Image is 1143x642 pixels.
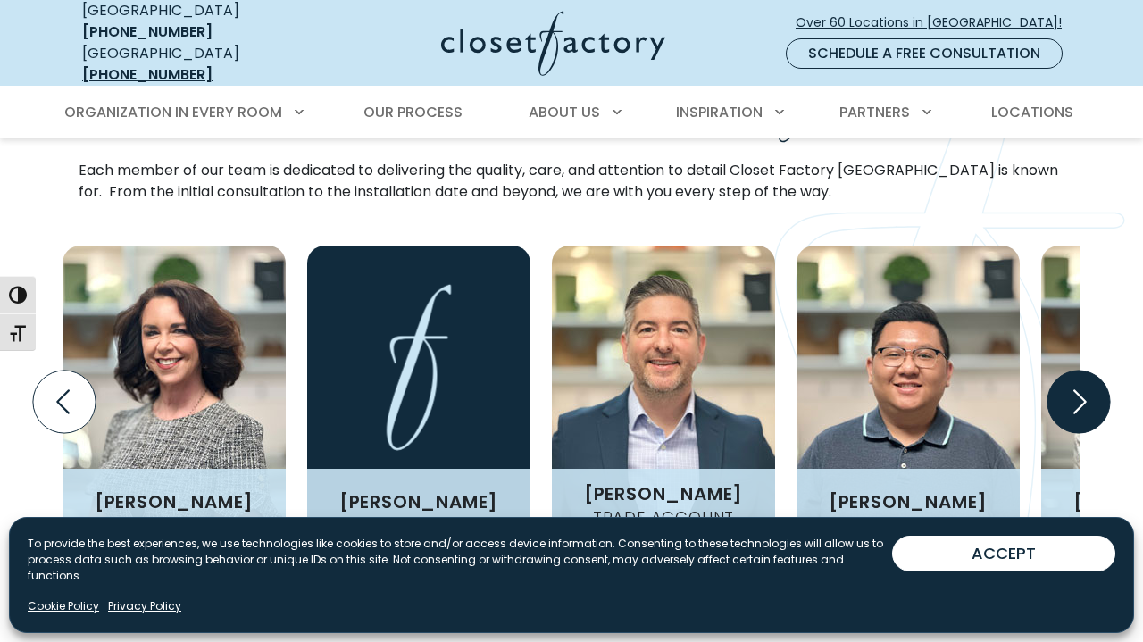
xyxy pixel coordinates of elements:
span: Our Process [363,102,463,122]
span: About Us [529,102,600,122]
h3: [PERSON_NAME] [88,493,261,511]
h3: [PERSON_NAME] [822,493,995,511]
a: Privacy Policy [108,598,181,614]
img: Closet Factory Logo [441,11,665,76]
h4: Trade Account Manager [552,510,775,542]
button: Next slide [1040,363,1117,440]
span: Meet Our Custom [248,92,554,139]
img: Closet Factory DFW Designer Bryan Nguyen [797,246,1020,558]
p: Each member of our team is dedicated to delivering the quality, care, and attention to detail Clo... [79,160,1064,203]
span: Organization in Every Room [64,102,282,122]
img: Closet Factory DFW Designer Reid Bowie [552,246,775,558]
h3: [PERSON_NAME] [577,485,750,503]
span: Over 60 Locations in [GEOGRAPHIC_DATA]! [796,13,1076,32]
img: Zanette Bennett [307,246,530,558]
img: Closet Factory DFW Designer Susanne Walker [63,246,286,558]
span: Locations [991,102,1073,122]
a: Cookie Policy [28,598,99,614]
a: [PHONE_NUMBER] [82,64,213,85]
p: To provide the best experiences, we use technologies like cookies to store and/or access device i... [28,536,892,584]
a: Over 60 Locations in [GEOGRAPHIC_DATA]! [795,7,1077,38]
h3: [PERSON_NAME] [332,493,505,511]
button: Previous slide [26,363,103,440]
span: Inspiration [676,102,763,122]
span: Partners [839,102,910,122]
nav: Primary Menu [52,88,1091,138]
div: [GEOGRAPHIC_DATA] [82,43,301,86]
a: [PHONE_NUMBER] [82,21,213,42]
button: ACCEPT [892,536,1115,571]
a: Schedule a Free Consultation [786,38,1063,69]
